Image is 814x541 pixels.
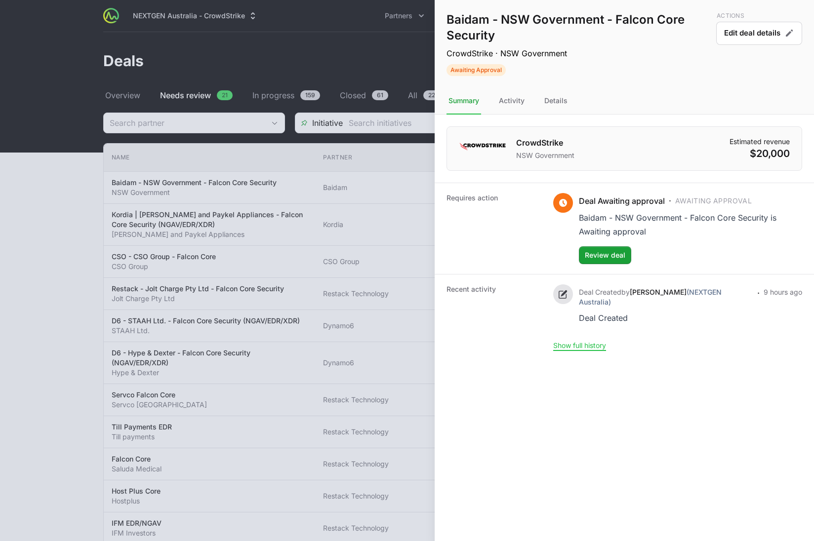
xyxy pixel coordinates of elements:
[447,47,712,59] p: CrowdStrike · NSW Government
[459,137,506,156] img: CrowdStrike
[579,246,631,264] button: Review deal
[435,88,814,115] nav: Tabs
[579,288,621,296] span: Deal Created
[757,286,760,325] span: ·
[730,147,790,160] dd: $20,000
[447,88,481,115] div: Summary
[675,196,752,206] span: Awaiting Approval
[579,311,753,325] div: Deal Created
[579,211,802,238] div: Baidam - NSW Government - Falcon Core Security is Awaiting approval
[553,341,606,350] button: Show full history
[579,195,665,207] span: Deal Awaiting approval
[764,288,802,296] time: 9 hours ago
[447,193,541,264] dt: Requires action
[717,12,802,20] p: Actions
[542,88,570,115] div: Details
[579,287,753,307] p: by
[516,151,574,160] p: NSW Government
[497,88,527,115] div: Activity
[516,137,574,149] h1: CrowdStrike
[730,137,790,147] dt: Estimated revenue
[716,12,802,76] div: Deal actions
[553,284,802,341] ul: Activity history timeline
[716,22,802,45] button: Edit deal details
[585,249,625,261] span: Review deal
[579,288,722,306] a: [PERSON_NAME](NEXTGEN Australia)
[447,284,541,350] dt: Recent activity
[447,12,712,43] h1: Baidam - NSW Government - Falcon Core Security
[579,195,802,207] p: ·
